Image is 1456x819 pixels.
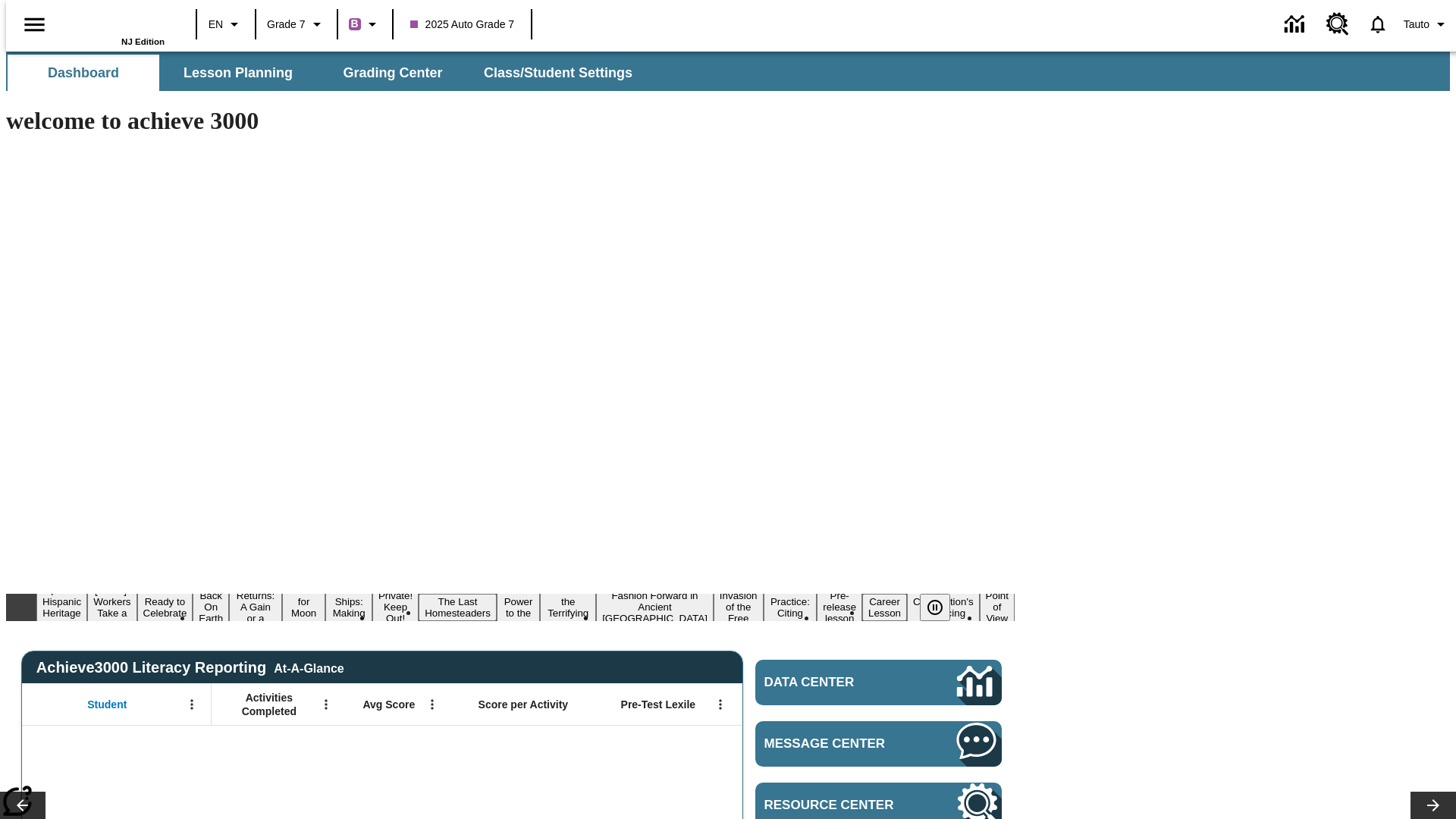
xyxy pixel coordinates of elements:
[1398,11,1456,38] button: Profile/Settings
[209,17,223,33] span: EN
[907,582,980,632] button: Slide 17 The Constitution's Balancing Act
[1404,17,1429,33] span: Tauto
[1358,5,1398,44] a: Notifications
[48,64,119,82] span: Dashboard
[162,55,314,91] button: Lesson Planning
[87,582,136,632] button: Slide 2 Labor Day: Workers Take a Stand
[362,698,415,711] span: Avg Score
[817,588,862,626] button: Slide 15 Pre-release lesson
[497,582,541,632] button: Slide 10 Solar Power to the People
[764,675,906,690] span: Data Center
[484,64,632,82] span: Class/Student Settings
[325,582,372,632] button: Slide 7 Cruise Ships: Making Waves
[410,17,515,33] span: 2025 Auto Grade 7
[372,588,419,626] button: Slide 8 Private! Keep Out!
[180,693,203,716] button: Open Menu
[6,107,1015,135] h1: welcome to achieve 3000
[343,11,388,38] button: Boost Class color is purple. Change class color
[137,582,193,632] button: Slide 3 Get Ready to Celebrate Juneteenth!
[755,660,1002,705] a: Data Center
[540,582,596,632] button: Slide 11 Attack of the Terrifying Tomatoes
[219,691,319,718] span: Activities Completed
[1317,4,1358,45] a: Resource Center, Will open in new tab
[6,55,646,91] div: SubNavbar
[36,582,87,632] button: Slide 1 ¡Viva Hispanic Heritage Month!
[66,5,165,46] div: Home
[920,594,950,621] button: Pause
[421,693,444,716] button: Open Menu
[6,52,1450,91] div: SubNavbar
[184,64,293,82] span: Lesson Planning
[87,698,127,711] span: Student
[193,588,229,626] button: Slide 4 Back On Earth
[351,14,359,33] span: B
[764,582,817,632] button: Slide 14 Mixed Practice: Citing Evidence
[1276,4,1317,45] a: Data Center
[621,698,696,711] span: Pre-Test Lexile
[472,55,645,91] button: Class/Student Settings
[8,55,159,91] button: Dashboard
[66,7,165,37] a: Home
[920,594,965,621] div: Pause
[862,594,907,621] button: Slide 16 Career Lesson
[419,594,497,621] button: Slide 9 The Last Homesteaders
[202,11,250,38] button: Language: EN, Select a language
[755,721,1002,767] a: Message Center
[315,693,337,716] button: Open Menu
[12,2,57,47] button: Open side menu
[317,55,469,91] button: Grading Center
[121,37,165,46] span: NJ Edition
[229,576,282,638] button: Slide 5 Free Returns: A Gain or a Drain?
[267,17,306,33] span: Grade 7
[1410,792,1456,819] button: Lesson carousel, Next
[709,693,732,716] button: Open Menu
[282,582,325,632] button: Slide 6 Time for Moon Rules?
[261,11,332,38] button: Grade: Grade 7, Select a grade
[36,659,344,676] span: Achieve3000 Literacy Reporting
[764,736,912,752] span: Message Center
[343,64,442,82] span: Grading Center
[764,798,912,813] span: Resource Center
[980,588,1015,626] button: Slide 18 Point of View
[479,698,569,711] span: Score per Activity
[714,576,764,638] button: Slide 13 The Invasion of the Free CD
[274,659,344,676] div: At-A-Glance
[596,588,714,626] button: Slide 12 Fashion Forward in Ancient Rome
